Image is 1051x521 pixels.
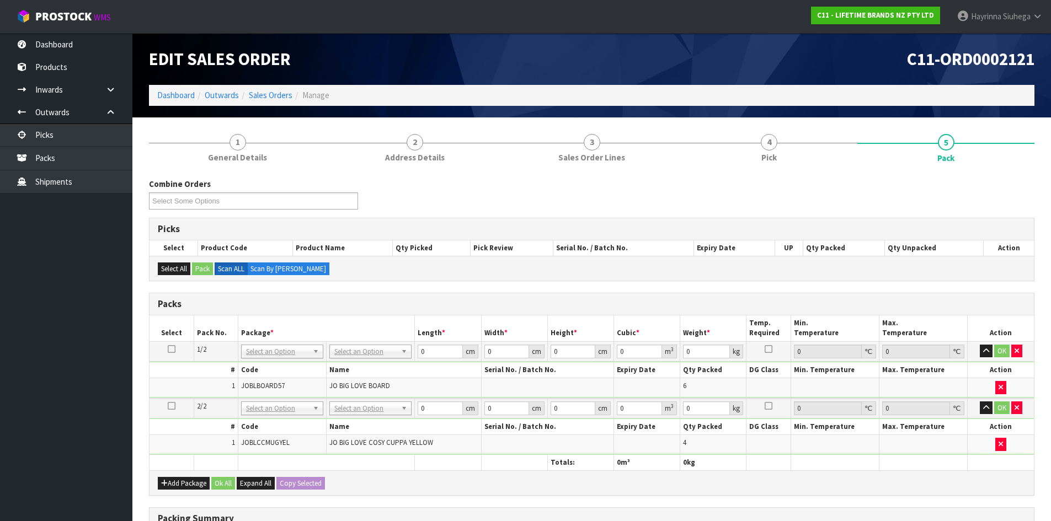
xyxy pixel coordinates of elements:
th: Totals: [547,454,613,470]
th: Max. Temperature [879,419,967,435]
small: WMS [94,12,111,23]
th: Temp. Required [746,315,791,341]
div: cm [595,401,611,415]
th: Product Name [293,240,393,256]
span: Select an Option [334,402,397,415]
th: Length [415,315,481,341]
a: C11 - LIFETIME BRANDS NZ PTY LTD [811,7,940,24]
span: 4 [761,134,777,151]
th: Select [150,240,198,256]
th: Action [968,362,1034,378]
span: Siuhega [1003,11,1031,22]
th: Action [968,315,1034,341]
th: kg [680,454,746,470]
th: Qty Packed [680,419,746,435]
button: OK [994,401,1010,415]
th: Action [968,419,1034,435]
th: Pick Review [471,240,553,256]
span: General Details [208,152,267,163]
span: Sales Order Lines [558,152,625,163]
span: Manage [302,90,329,100]
span: 1 [232,438,235,447]
div: ℃ [950,345,964,358]
div: m [662,401,677,415]
th: UP [775,240,803,256]
th: Cubic [614,315,680,341]
span: ProStock [35,9,92,24]
th: Min. Temperature [791,315,879,341]
div: cm [595,345,611,358]
th: DG Class [746,362,791,378]
div: cm [529,345,545,358]
div: cm [463,401,478,415]
span: Address Details [385,152,445,163]
label: Scan By [PERSON_NAME] [247,262,329,276]
div: cm [529,401,545,415]
span: 6 [683,381,686,390]
th: m³ [614,454,680,470]
span: 1 [230,134,246,151]
th: Min. Temperature [791,362,879,378]
th: # [150,419,238,435]
th: Expiry Date [614,362,680,378]
th: Pack No. [194,315,238,341]
th: Code [238,419,326,435]
span: 0 [683,458,687,467]
strong: C11 - LIFETIME BRANDS NZ PTY LTD [817,10,934,20]
span: 0 [617,458,621,467]
button: Pack [192,262,213,276]
span: JO BIG LOVE COSY CUPPA YELLOW [329,438,433,447]
th: Name [327,362,482,378]
div: ℃ [950,401,964,415]
button: Add Package [158,477,210,490]
th: Expiry Date [614,419,680,435]
span: Hayrinna [971,11,1001,22]
span: Pick [761,152,777,163]
th: Max. Temperature [879,315,967,341]
div: m [662,345,677,358]
span: Select an Option [334,345,397,358]
span: 1 [232,381,235,390]
sup: 3 [671,402,674,410]
span: Edit Sales Order [149,48,291,70]
span: Pack [937,152,954,164]
span: JOBLBOARD57 [241,381,285,390]
th: Height [547,315,613,341]
span: 2/2 [197,401,206,411]
span: JOBLCCMUGYEL [241,438,290,447]
th: Serial No. / Batch No. [481,419,613,435]
th: Qty Packed [803,240,884,256]
span: 4 [683,438,686,447]
a: Dashboard [157,90,195,100]
label: Scan ALL [215,262,248,276]
th: Qty Unpacked [884,240,983,256]
th: Max. Temperature [879,362,967,378]
span: JO BIG LOVE BOARD [329,381,390,390]
th: DG Class [746,419,791,435]
span: Expand All [240,479,271,488]
span: 5 [938,134,954,151]
span: C11-ORD0002121 [907,48,1034,70]
th: Action [984,240,1034,256]
th: Select [150,315,194,341]
div: kg [730,401,743,415]
button: Ok All [211,477,235,490]
th: Code [238,362,326,378]
th: Width [481,315,547,341]
span: 2 [407,134,423,151]
th: Name [327,419,482,435]
div: ℃ [862,401,876,415]
th: Min. Temperature [791,419,879,435]
a: Sales Orders [249,90,292,100]
th: Expiry Date [694,240,775,256]
div: cm [463,345,478,358]
h3: Picks [158,224,1026,234]
th: Qty Picked [393,240,471,256]
div: ℃ [862,345,876,358]
th: Serial No. / Batch No. [553,240,694,256]
span: 3 [584,134,600,151]
span: 1/2 [197,345,206,354]
button: Select All [158,262,190,276]
span: Select an Option [246,402,308,415]
th: Package [238,315,415,341]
